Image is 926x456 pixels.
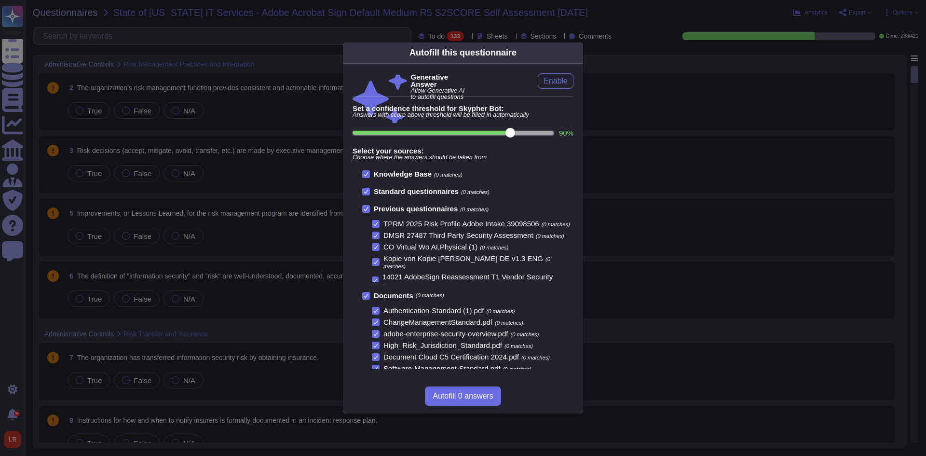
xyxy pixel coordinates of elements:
[424,282,453,288] span: (0 matches)
[382,273,553,288] span: 14021 AdobeSign Reassessment T1 Vendor Security Assessment
[425,387,501,406] button: Autofill 0 answers
[461,189,490,195] span: (0 matches)
[495,320,523,326] span: (0 matches)
[383,243,477,251] span: CO Virtual Wo AI,Physical (1)
[383,364,501,373] span: Software-Management-Standard.pdf
[544,77,568,85] span: Enable
[510,332,539,337] span: (0 matches)
[383,353,519,361] span: Document Cloud C5 Certification 2024.pdf
[383,318,492,326] span: ChangeManagementStandard.pdf
[383,330,508,338] span: adobe-enterprise-security-overview.pdf
[460,207,489,212] span: (0 matches)
[353,154,573,161] span: Choose where the answers should be taken from
[559,129,573,137] label: 90 %
[538,73,573,89] button: Enable
[383,231,533,239] span: DMSR 27487 Third Party Security Assessment
[353,112,573,118] span: Answers with score above threshold will be filled in automatically
[374,187,459,195] b: Standard questionnaires
[411,88,465,100] span: Allow Generative AI to autofill questions
[383,341,502,349] span: High_Risk_Jurisdiction_Standard.pdf
[374,292,413,299] b: Documents
[383,306,484,315] span: Authentication-Standard (1).pdf
[433,392,493,400] span: Autofill 0 answers
[542,221,570,227] span: (0 matches)
[411,73,465,88] b: Generative Answer
[434,172,463,178] span: (0 matches)
[409,46,517,59] div: Autofill this questionnaire
[486,308,515,314] span: (0 matches)
[536,233,564,239] span: (0 matches)
[480,245,508,250] span: (0 matches)
[383,256,550,269] span: (0 matches)
[521,355,550,360] span: (0 matches)
[383,254,543,263] span: Kopie von Kopie [PERSON_NAME] DE v1.3 ENG
[353,147,573,154] b: Select your sources:
[383,220,539,228] span: TPRM 2025 Risk Profile Adobe Intake 39098506
[353,105,573,112] b: Set a confidence threshold for Skypher Bot:
[374,205,458,213] b: Previous questionnaires
[503,366,531,372] span: (0 matches)
[374,170,432,178] b: Knowledge Base
[416,293,444,298] span: (0 matches)
[504,343,533,349] span: (0 matches)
